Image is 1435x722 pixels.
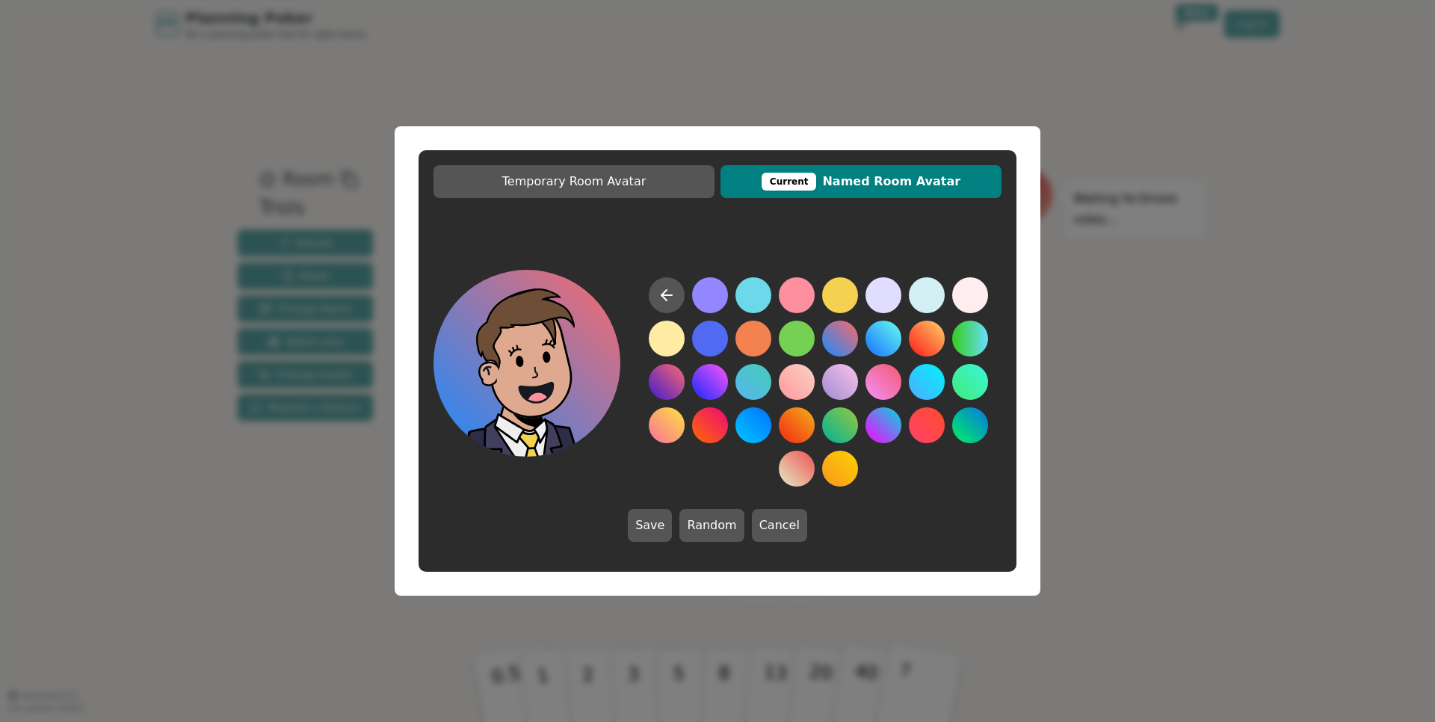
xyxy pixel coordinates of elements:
span: Named Room Avatar [728,173,994,191]
button: Temporary Room Avatar [433,165,715,198]
button: Random [679,509,744,542]
button: CurrentNamed Room Avatar [720,165,1002,198]
button: Cancel [752,509,807,542]
span: Temporary Room Avatar [441,173,707,191]
button: Save [628,509,672,542]
div: This avatar will be displayed in dedicated rooms [762,173,817,191]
